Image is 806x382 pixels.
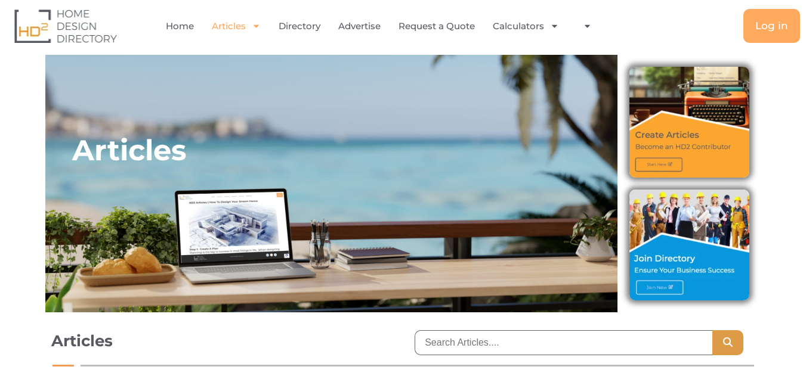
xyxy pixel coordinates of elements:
h1: Articles [51,330,391,352]
input: Search Articles.... [415,330,712,355]
h2: Articles [72,132,186,168]
a: Request a Quote [399,13,475,40]
img: Create Articles [629,67,749,178]
a: Log in [743,9,800,43]
a: Articles [212,13,261,40]
nav: Menu [165,13,601,40]
a: Calculators [493,13,559,40]
img: Join Directory [629,190,749,300]
span: Log in [755,21,788,31]
a: Home [166,13,194,40]
a: Advertise [338,13,381,40]
a: Directory [279,13,320,40]
button: Search [712,330,743,355]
